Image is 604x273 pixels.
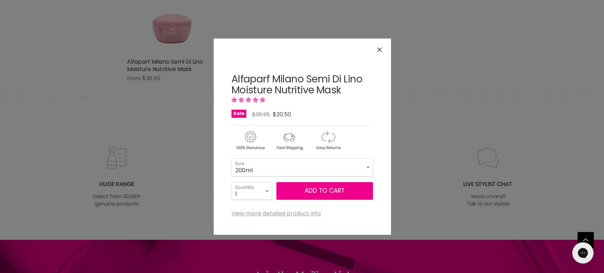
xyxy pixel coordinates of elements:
[231,110,246,118] span: Sale
[252,110,270,118] span: $38.95
[569,240,597,266] iframe: Gorgias live chat messenger
[372,42,387,57] button: Close
[273,110,291,118] span: $20.50
[309,130,347,151] img: returns.gif
[231,96,267,104] span: 5.00 stars
[231,182,272,200] select: Quantity
[231,130,269,151] img: genuine.gif
[231,210,321,217] a: View more detailed product info
[276,182,373,200] button: Add to cart
[270,130,308,151] img: shipping.gif
[305,186,345,195] span: Add to cart
[231,72,362,97] a: Alfaparf Milano Semi Di Lino Moisture Nutritive Mask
